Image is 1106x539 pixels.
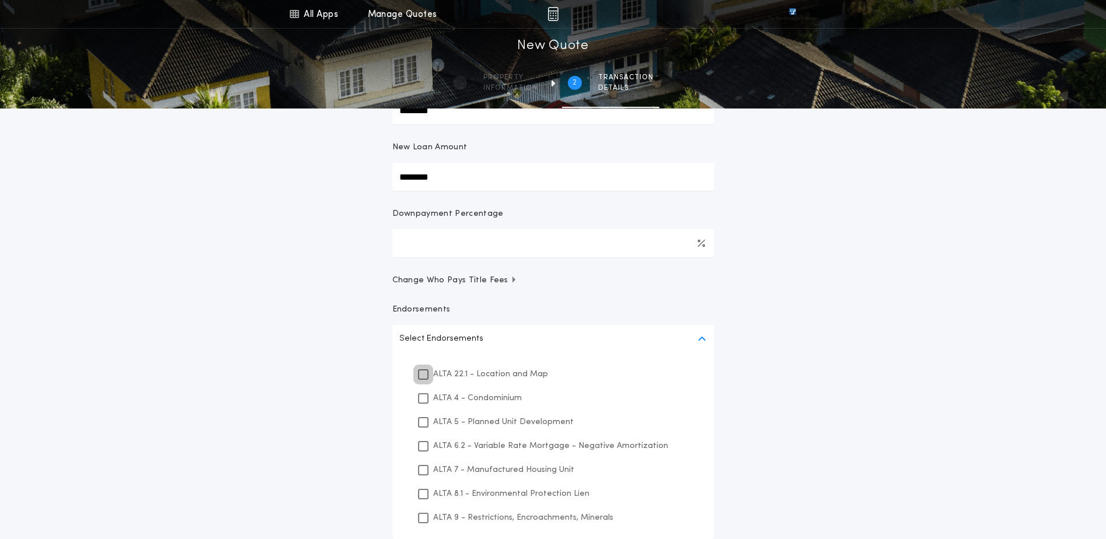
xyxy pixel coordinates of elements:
input: New Loan Amount [392,163,714,191]
p: ALTA 7 - Manufactured Housing Unit [433,464,574,476]
p: New Loan Amount [392,142,468,153]
span: Transaction [598,73,654,82]
p: ALTA 4 - Condominium [433,392,522,404]
button: Select Endorsements [392,325,714,353]
img: img [547,7,559,21]
span: Property [483,73,538,82]
ul: Select Endorsements [392,353,714,539]
span: details [598,83,654,93]
h2: 2 [573,78,577,87]
span: Change Who Pays Title Fees [392,275,518,286]
img: vs-icon [768,8,817,20]
input: Sale Price [392,96,714,124]
p: ALTA 22.1 - Location and Map [433,368,548,380]
p: Downpayment Percentage [392,208,504,220]
p: ALTA 6.2 - Variable Rate Mortgage - Negative Amortization [433,440,668,452]
p: Endorsements [392,304,714,316]
p: ALTA 5 - Planned Unit Development [433,416,574,428]
input: Downpayment Percentage [392,229,714,257]
button: Change Who Pays Title Fees [392,275,714,286]
p: Select Endorsements [399,332,483,346]
span: information [483,83,538,93]
p: ALTA 9 - Restrictions, Encroachments, Minerals [433,512,613,524]
h1: New Quote [517,37,588,55]
p: ALTA 8.1 - Environmental Protection Lien [433,488,589,500]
